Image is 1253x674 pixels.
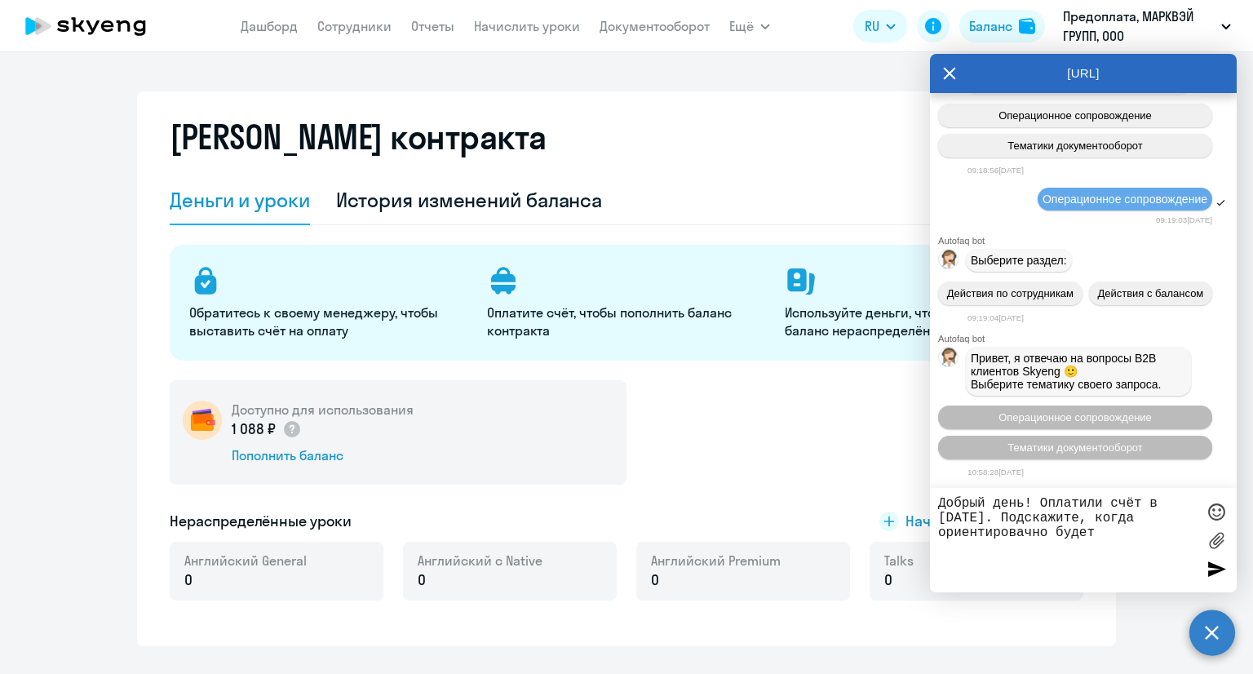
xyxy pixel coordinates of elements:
button: Ещё [729,10,770,42]
button: Действия с балансом [1089,282,1212,305]
button: Тематики документооборот [938,134,1212,157]
a: Отчеты [411,18,454,34]
img: bot avatar [939,348,959,371]
p: Оплатите счёт, чтобы пополнить баланс контракта [487,304,765,339]
p: Используйте деньги, чтобы начислять на баланс нераспределённые уроки [785,304,1063,339]
div: Пополнить баланс [232,446,414,464]
span: 0 [651,570,659,591]
img: wallet-circle.png [183,401,222,440]
div: Деньги и уроки [170,187,310,213]
a: Дашборд [241,18,298,34]
span: Действия по сотрудникам [947,287,1074,299]
h2: [PERSON_NAME] контракта [170,118,547,157]
p: 1 088 ₽ [232,419,302,440]
img: balance [1019,18,1035,34]
button: Операционное сопровождение [938,406,1212,429]
span: Тематики документооборот [1007,140,1143,152]
span: RU [865,16,879,36]
h5: Доступно для использования [232,401,414,419]
span: Talks [884,552,914,570]
time: 09:19:03[DATE] [1156,215,1212,224]
div: Autofaq bot [938,334,1237,344]
span: Ещё [729,16,754,36]
button: Действия по сотрудникам [938,282,1083,305]
label: Лимит 10 файлов [1204,528,1229,552]
span: Английский с Native [418,552,542,570]
span: Операционное сопровождение [998,411,1152,423]
span: Начислить/списать уроки [905,511,1083,532]
span: Английский General [184,552,307,570]
span: Выберите раздел: [971,254,1067,267]
div: Баланс [969,16,1012,36]
span: Английский Premium [651,552,781,570]
button: Балансbalance [959,10,1045,42]
time: 09:19:04[DATE] [967,313,1024,322]
time: 09:18:56[DATE] [967,166,1024,175]
time: 10:58:28[DATE] [967,468,1024,477]
span: Операционное сопровождение [1043,193,1207,206]
button: RU [853,10,907,42]
a: Документооборот [600,18,710,34]
a: Начислить уроки [474,18,580,34]
span: 0 [884,570,892,591]
img: bot avatar [939,250,959,273]
textarea: Добрый день! Оплатили счёт в [DATE]. Подскажите, когда ориентировачно будет [938,496,1196,584]
span: 0 [184,570,193,591]
span: Действия с балансом [1097,287,1203,299]
p: Обратитесь к своему менеджеру, чтобы выставить счёт на оплату [189,304,467,339]
a: Сотрудники [317,18,392,34]
button: Тематики документооборот [938,436,1212,459]
h5: Нераспределённые уроки [170,511,352,532]
span: Привет, я отвечаю на вопросы B2B клиентов Skyeng 🙂 Выберите тематику своего запроса. [971,352,1162,391]
span: Тематики документооборот [1007,441,1143,454]
div: История изменений баланса [336,187,603,213]
p: Предоплата, МАРКВЭЙ ГРУПП, ООО [1063,7,1215,46]
span: 0 [418,570,426,591]
span: Операционное сопровождение [998,109,1152,122]
button: Предоплата, МАРКВЭЙ ГРУПП, ООО [1055,7,1239,46]
button: Операционное сопровождение [938,104,1212,127]
div: Autofaq bot [938,236,1237,246]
